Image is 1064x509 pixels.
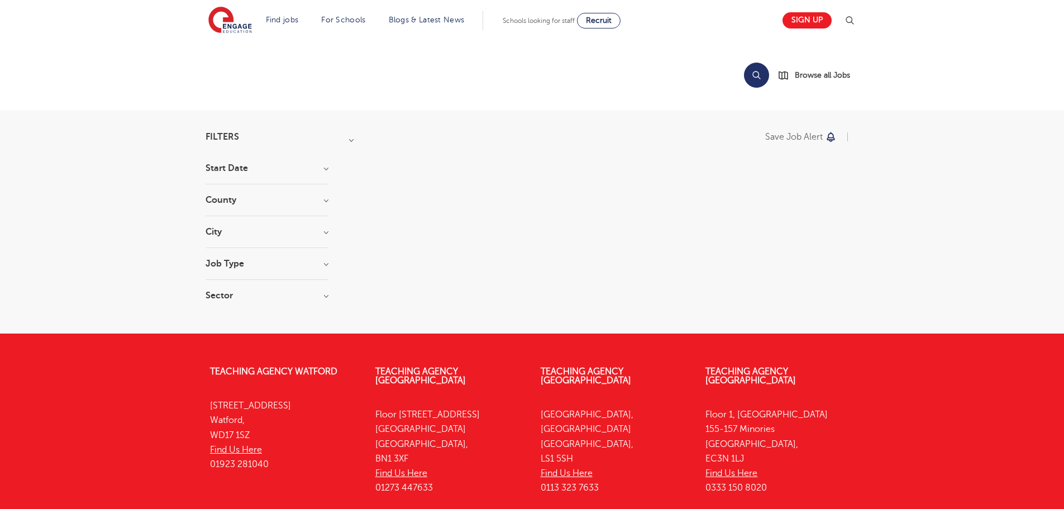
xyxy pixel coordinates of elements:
[503,17,575,25] span: Schools looking for staff
[321,16,365,24] a: For Schools
[795,69,850,82] span: Browse all Jobs
[208,7,252,35] img: Engage Education
[206,196,328,204] h3: County
[206,291,328,300] h3: Sector
[765,132,837,141] button: Save job alert
[705,407,854,496] p: Floor 1, [GEOGRAPHIC_DATA] 155-157 Minories [GEOGRAPHIC_DATA], EC3N 1LJ 0333 150 8020
[744,63,769,88] button: Search
[705,468,757,478] a: Find Us Here
[778,69,859,82] a: Browse all Jobs
[375,367,466,386] a: Teaching Agency [GEOGRAPHIC_DATA]
[266,16,299,24] a: Find jobs
[206,227,328,236] h3: City
[375,407,524,496] p: Floor [STREET_ADDRESS] [GEOGRAPHIC_DATA] [GEOGRAPHIC_DATA], BN1 3XF 01273 447633
[210,445,262,455] a: Find Us Here
[783,12,832,28] a: Sign up
[586,16,612,25] span: Recruit
[389,16,465,24] a: Blogs & Latest News
[541,407,689,496] p: [GEOGRAPHIC_DATA], [GEOGRAPHIC_DATA] [GEOGRAPHIC_DATA], LS1 5SH 0113 323 7633
[210,367,337,377] a: Teaching Agency Watford
[541,468,593,478] a: Find Us Here
[206,164,328,173] h3: Start Date
[541,367,631,386] a: Teaching Agency [GEOGRAPHIC_DATA]
[206,132,239,141] span: Filters
[705,367,796,386] a: Teaching Agency [GEOGRAPHIC_DATA]
[765,132,823,141] p: Save job alert
[210,398,359,472] p: [STREET_ADDRESS] Watford, WD17 1SZ 01923 281040
[577,13,621,28] a: Recruit
[206,259,328,268] h3: Job Type
[375,468,427,478] a: Find Us Here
